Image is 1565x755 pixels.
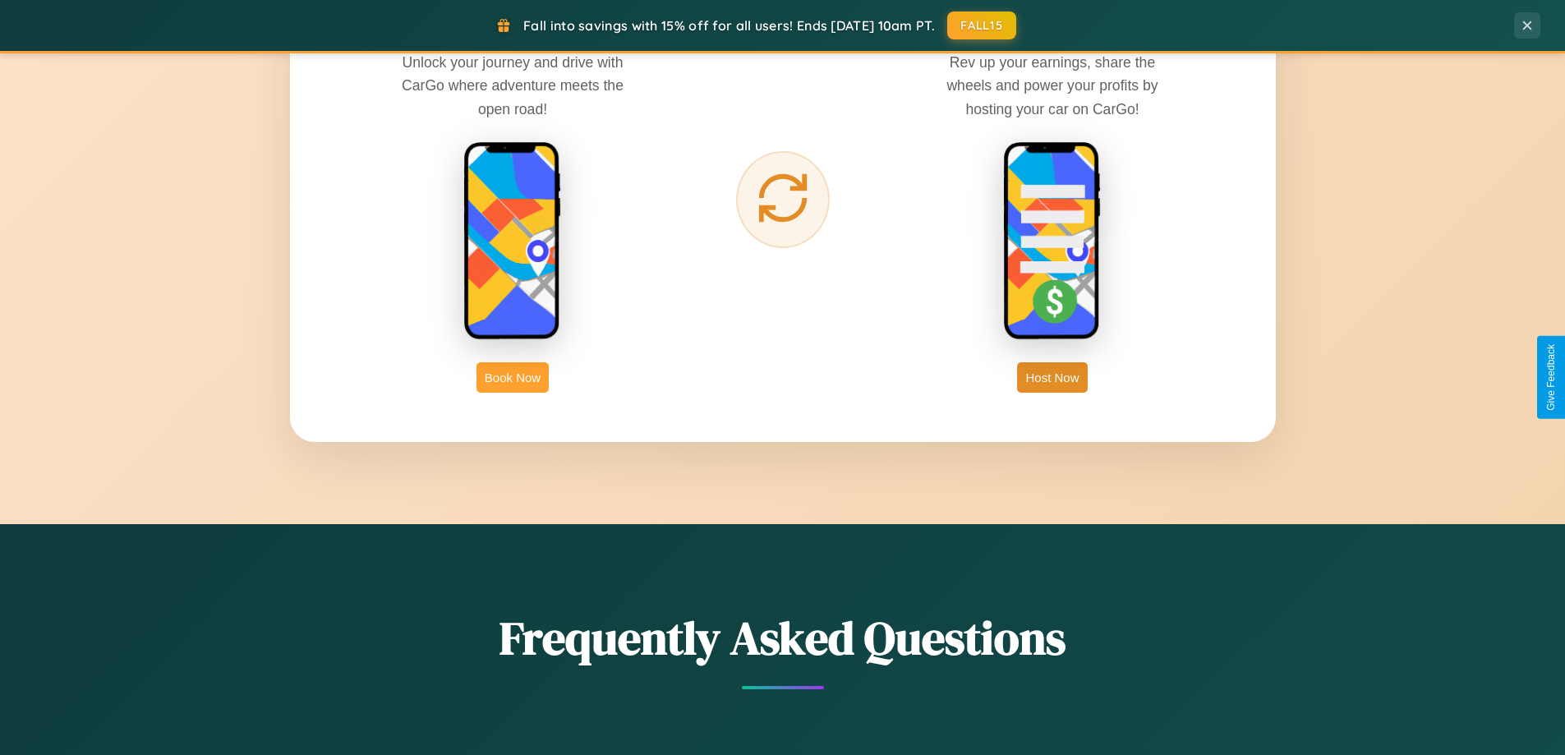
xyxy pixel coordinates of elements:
img: host phone [1003,141,1102,342]
div: Give Feedback [1545,344,1557,411]
p: Unlock your journey and drive with CarGo where adventure meets the open road! [389,51,636,120]
h2: Frequently Asked Questions [290,606,1276,670]
span: Fall into savings with 15% off for all users! Ends [DATE] 10am PT. [523,17,935,34]
img: rent phone [463,141,562,342]
button: Book Now [476,362,549,393]
button: Host Now [1017,362,1087,393]
p: Rev up your earnings, share the wheels and power your profits by hosting your car on CarGo! [929,51,1176,120]
button: FALL15 [947,12,1016,39]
